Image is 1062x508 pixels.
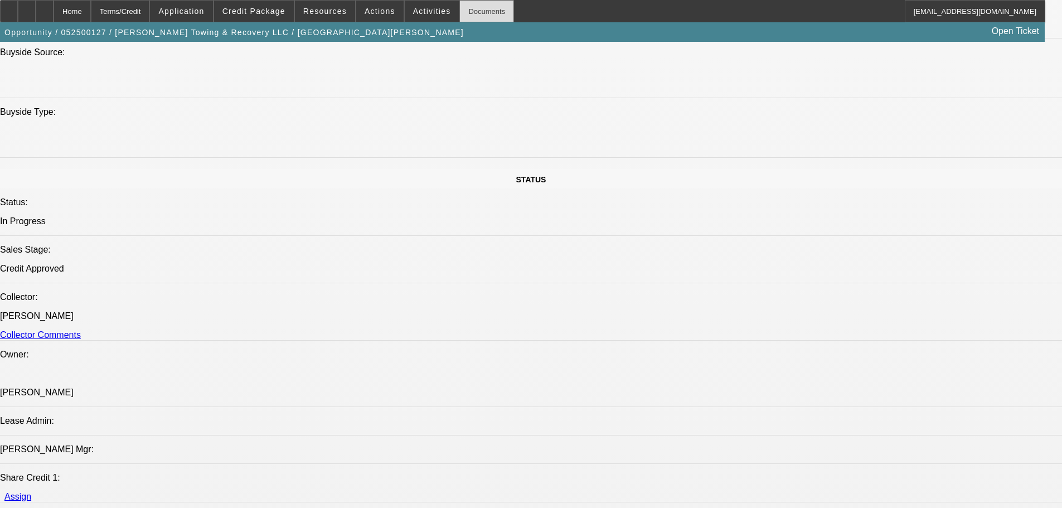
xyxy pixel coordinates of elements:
[356,1,404,22] button: Actions
[222,7,285,16] span: Credit Package
[413,7,451,16] span: Activities
[214,1,294,22] button: Credit Package
[365,7,395,16] span: Actions
[295,1,355,22] button: Resources
[4,28,464,37] span: Opportunity / 052500127 / [PERSON_NAME] Towing & Recovery LLC / [GEOGRAPHIC_DATA][PERSON_NAME]
[158,7,204,16] span: Application
[516,175,546,184] span: STATUS
[405,1,459,22] button: Activities
[303,7,347,16] span: Resources
[4,492,31,501] a: Assign
[150,1,212,22] button: Application
[987,22,1044,41] a: Open Ticket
